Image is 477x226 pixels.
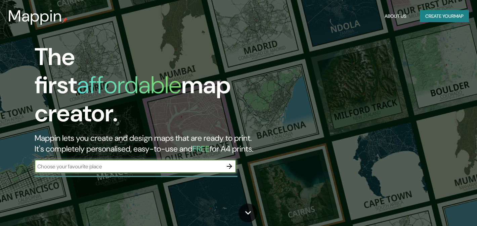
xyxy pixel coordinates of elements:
[192,144,210,154] h5: FREE
[8,7,62,25] h3: Mappin
[35,163,223,170] input: Choose your favourite place
[62,17,68,23] img: mappin-pin
[77,69,181,101] h1: affordable
[420,10,469,22] button: Create yourmap
[382,10,409,22] button: About Us
[35,133,273,154] h2: Mappin lets you create and design maps that are ready to print. It's completely personalised, eas...
[35,43,273,133] h1: The first map creator.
